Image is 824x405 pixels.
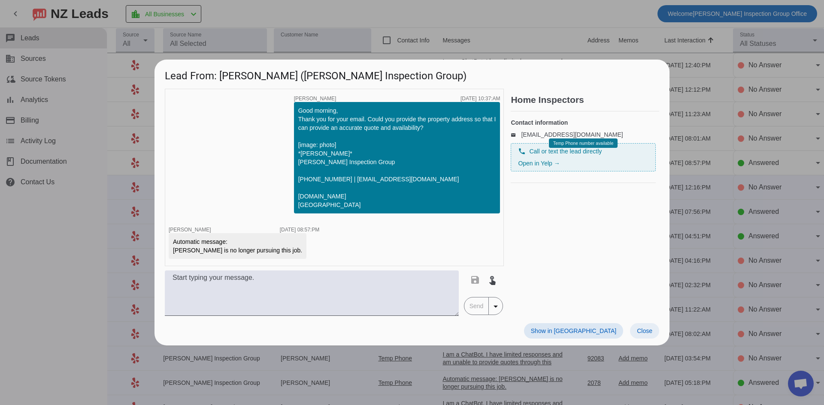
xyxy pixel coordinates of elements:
span: [PERSON_NAME] [169,227,211,233]
a: [EMAIL_ADDRESS][DOMAIN_NAME] [521,131,623,138]
div: Automatic message: [PERSON_NAME] is no longer pursuing this job. [173,237,302,255]
div: Good morning, Thank you for your email. Could you provide the property address so that I can prov... [298,106,496,209]
button: Close [630,323,659,339]
mat-icon: email [511,132,521,137]
span: Temp Phone number available [553,141,613,146]
span: Close [637,327,652,334]
h4: Contact information [511,118,656,127]
span: [PERSON_NAME] [294,96,336,101]
h2: Home Inspectors [511,96,659,104]
span: Show in [GEOGRAPHIC_DATA] [531,327,616,334]
mat-icon: arrow_drop_down [491,301,501,312]
button: Show in [GEOGRAPHIC_DATA] [524,323,623,339]
div: [DATE] 08:57:PM [280,227,319,232]
div: [DATE] 10:37:AM [460,96,500,101]
h1: Lead From: [PERSON_NAME] ([PERSON_NAME] Inspection Group) [154,60,669,88]
mat-icon: touch_app [487,275,497,285]
mat-icon: phone [518,147,526,155]
a: Open in Yelp → [518,160,560,167]
span: Call or text the lead directly [529,147,602,156]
